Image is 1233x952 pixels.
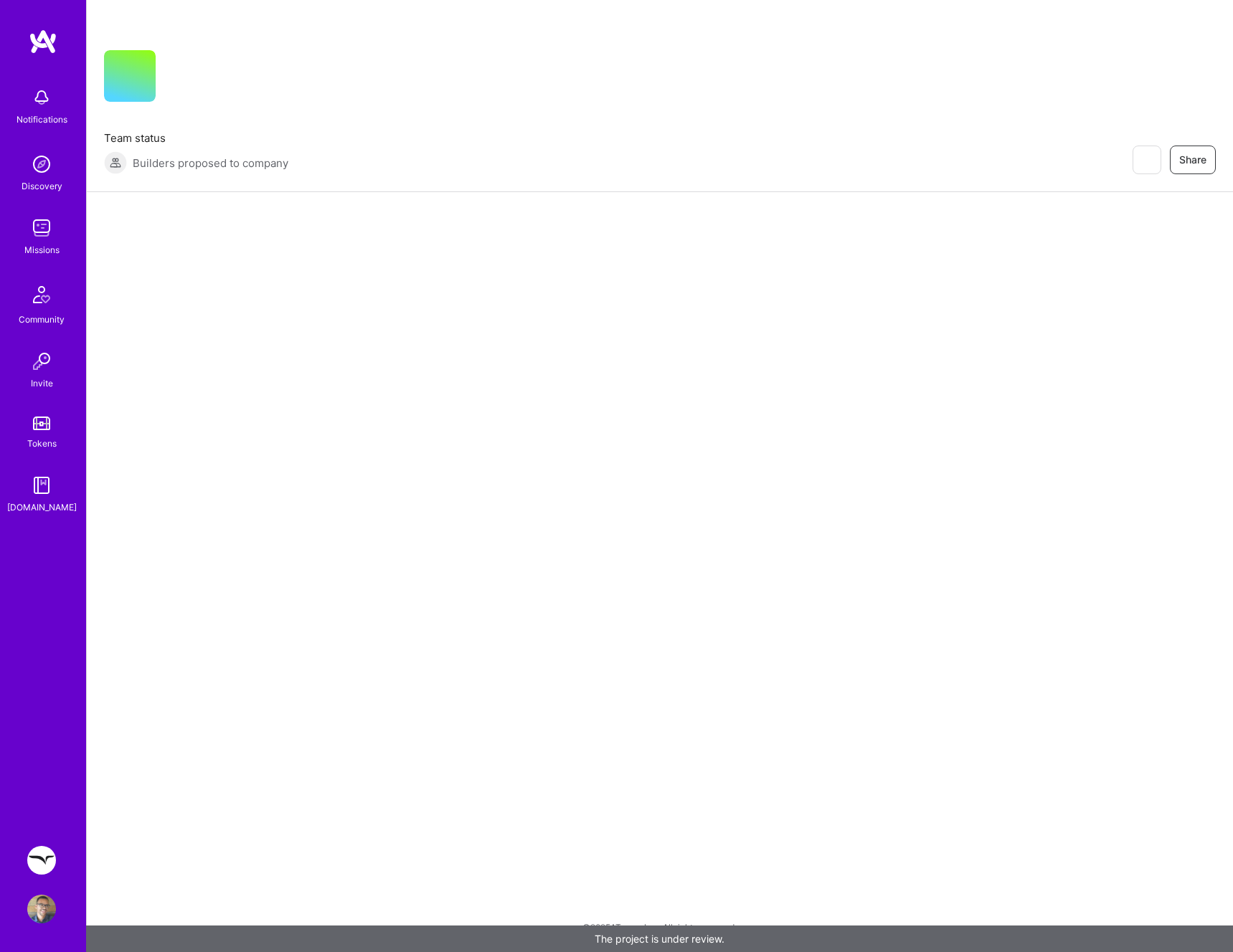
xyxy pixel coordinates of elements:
i: icon CompanyGray [173,73,184,85]
i: icon EyeClosed [1140,154,1152,166]
span: Team status [104,130,288,146]
div: Community [19,312,65,327]
img: Invite [27,347,56,376]
img: teamwork [27,214,56,242]
div: Discovery [22,178,62,194]
button: Share [1170,146,1216,174]
img: tokens [33,416,50,430]
div: Notifications [16,112,67,127]
img: discovery [27,150,56,178]
img: logo [29,29,57,54]
a: User Avatar [24,895,60,923]
img: User Avatar [27,895,56,923]
div: Missions [24,242,60,257]
span: Share [1179,153,1206,167]
a: Freed: Enterprise healthcare AI integration tool [24,846,60,875]
div: Tokens [27,436,57,451]
img: Freed: Enterprise healthcare AI integration tool [27,846,56,875]
div: [DOMAIN_NAME] [7,500,77,515]
img: Builders proposed to company [104,151,127,174]
img: bell [27,83,56,112]
span: Builders proposed to company [133,156,288,171]
img: Community [24,277,59,312]
div: Invite [31,376,53,391]
img: guide book [27,471,56,500]
div: The project is under review. [86,925,1233,952]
